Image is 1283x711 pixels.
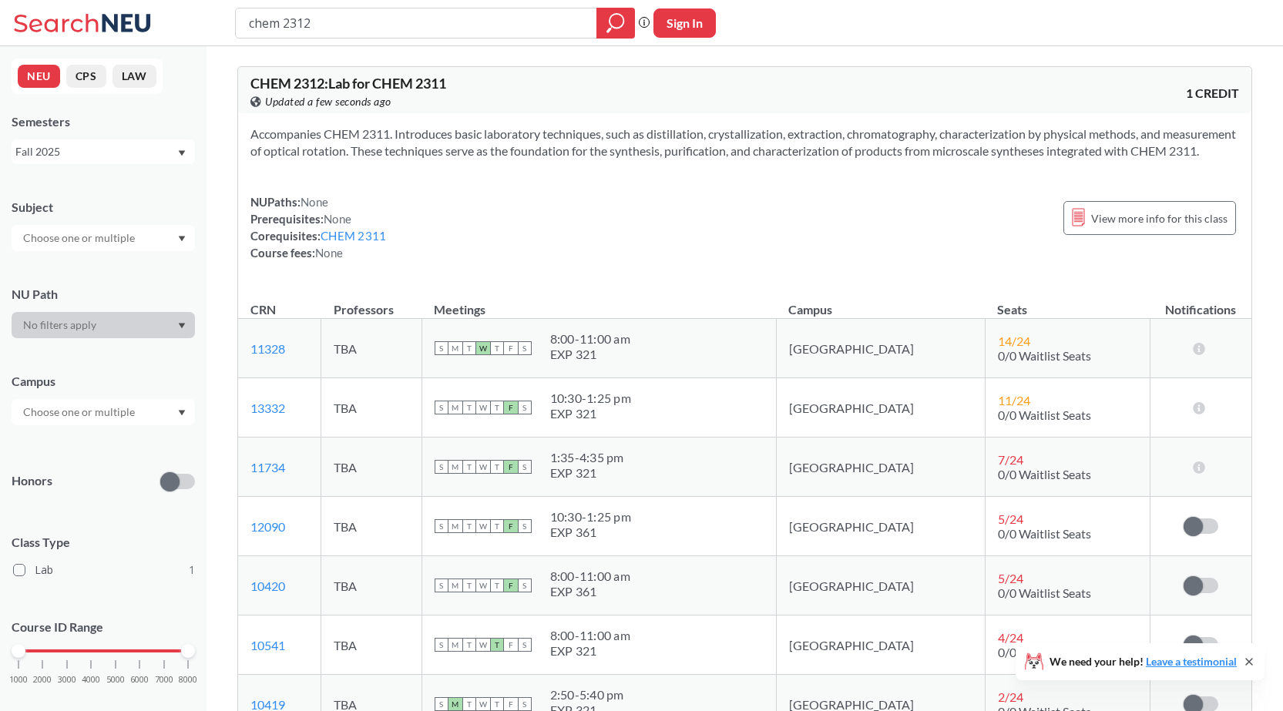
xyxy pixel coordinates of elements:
[998,407,1091,422] span: 0/0 Waitlist Seats
[462,697,476,711] span: T
[550,687,624,703] div: 2:50 - 5:40 pm
[462,638,476,652] span: T
[15,143,176,160] div: Fall 2025
[1150,286,1251,319] th: Notifications
[504,460,518,474] span: F
[998,689,1023,704] span: 2 / 24
[550,628,630,643] div: 8:00 - 11:00 am
[998,467,1091,481] span: 0/0 Waitlist Seats
[776,497,985,556] td: [GEOGRAPHIC_DATA]
[998,630,1023,645] span: 4 / 24
[776,615,985,675] td: [GEOGRAPHIC_DATA]
[550,643,630,659] div: EXP 321
[518,519,532,533] span: S
[321,319,422,378] td: TBA
[518,579,532,592] span: S
[1186,85,1239,102] span: 1 CREDIT
[504,519,518,533] span: F
[178,410,186,416] svg: Dropdown arrow
[550,525,631,540] div: EXP 361
[776,378,985,438] td: [GEOGRAPHIC_DATA]
[321,615,422,675] td: TBA
[179,676,197,684] span: 8000
[504,341,518,355] span: F
[130,676,149,684] span: 6000
[422,286,776,319] th: Meetings
[18,65,60,88] button: NEU
[106,676,125,684] span: 5000
[321,438,422,497] td: TBA
[550,331,630,347] div: 8:00 - 11:00 am
[550,391,631,406] div: 10:30 - 1:25 pm
[448,519,462,533] span: M
[998,645,1091,659] span: 0/0 Waitlist Seats
[58,676,76,684] span: 3000
[321,229,386,243] a: CHEM 2311
[518,401,532,414] span: S
[518,697,532,711] span: S
[12,373,195,390] div: Campus
[321,378,422,438] td: TBA
[15,229,145,247] input: Choose one or multiple
[435,579,448,592] span: S
[1050,656,1237,667] span: We need your help!
[596,8,635,39] div: magnifying glass
[476,401,490,414] span: W
[12,312,195,338] div: Dropdown arrow
[13,560,195,580] label: Lab
[301,195,328,209] span: None
[33,676,52,684] span: 2000
[462,519,476,533] span: T
[155,676,173,684] span: 7000
[476,519,490,533] span: W
[985,286,1150,319] th: Seats
[998,585,1091,600] span: 0/0 Waitlist Seats
[518,638,532,652] span: S
[12,139,195,164] div: Fall 2025Dropdown arrow
[550,568,630,584] div: 8:00 - 11:00 am
[462,579,476,592] span: T
[250,460,285,475] a: 11734
[250,579,285,593] a: 10420
[250,301,276,318] div: CRN
[504,697,518,711] span: F
[12,286,195,303] div: NU Path
[490,401,504,414] span: T
[476,460,490,474] span: W
[66,65,106,88] button: CPS
[550,450,624,465] div: 1:35 - 4:35 pm
[250,75,446,92] span: CHEM 2312 : Lab for CHEM 2311
[12,399,195,425] div: Dropdown arrow
[476,638,490,652] span: W
[998,334,1030,348] span: 14 / 24
[9,676,28,684] span: 1000
[448,638,462,652] span: M
[250,193,386,261] div: NUPaths: Prerequisites: Corequisites: Course fees:
[998,571,1023,585] span: 5 / 24
[462,341,476,355] span: T
[113,65,156,88] button: LAW
[448,697,462,711] span: M
[504,401,518,414] span: F
[250,341,285,356] a: 11328
[178,150,186,156] svg: Dropdown arrow
[250,126,1239,159] section: Accompanies CHEM 2311. Introduces basic laboratory techniques, such as distillation, crystallizat...
[998,348,1091,363] span: 0/0 Waitlist Seats
[321,497,422,556] td: TBA
[776,438,985,497] td: [GEOGRAPHIC_DATA]
[250,519,285,534] a: 12090
[448,579,462,592] span: M
[448,401,462,414] span: M
[435,341,448,355] span: S
[12,619,195,636] p: Course ID Range
[518,341,532,355] span: S
[776,556,985,615] td: [GEOGRAPHIC_DATA]
[1091,209,1228,228] span: View more info for this class
[15,403,145,421] input: Choose one or multiple
[776,286,985,319] th: Campus
[550,584,630,599] div: EXP 361
[653,8,716,38] button: Sign In
[435,460,448,474] span: S
[998,526,1091,541] span: 0/0 Waitlist Seats
[490,460,504,474] span: T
